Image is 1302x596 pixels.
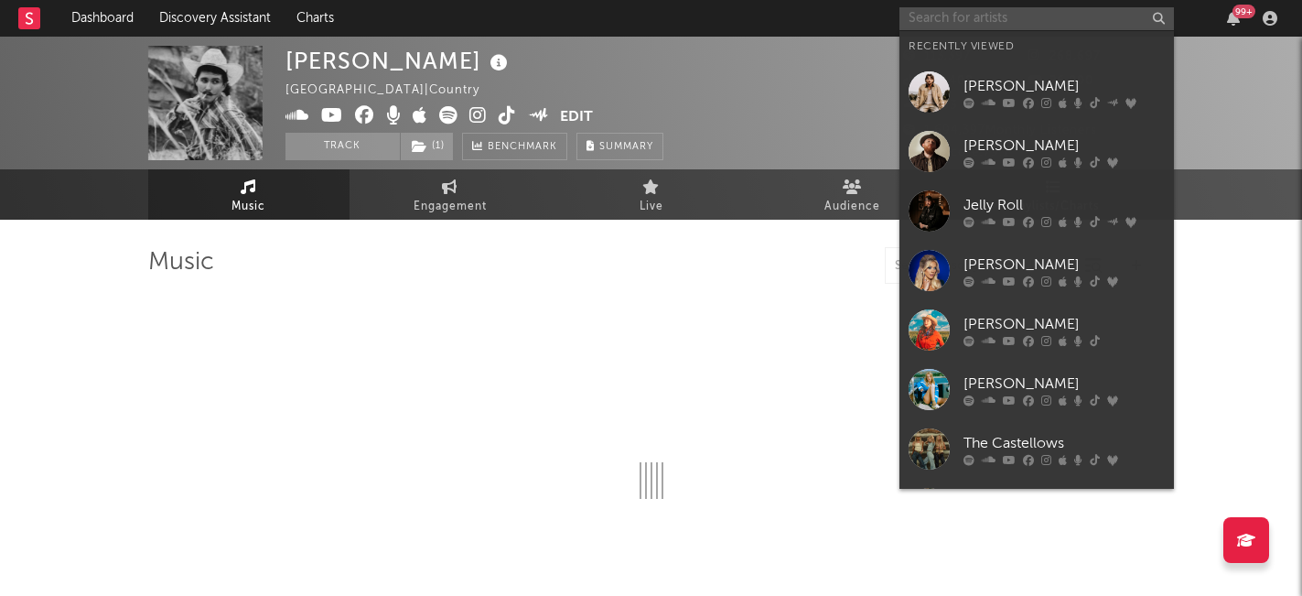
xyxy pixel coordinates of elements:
[551,169,752,220] a: Live
[752,169,953,220] a: Audience
[963,194,1165,216] div: Jelly Roll
[414,196,487,218] span: Engagement
[285,133,400,160] button: Track
[963,135,1165,157] div: [PERSON_NAME]
[1232,5,1255,18] div: 99 +
[899,181,1174,241] a: Jelly Roll
[640,196,663,218] span: Live
[560,106,593,129] button: Edit
[148,169,350,220] a: Music
[899,62,1174,122] a: [PERSON_NAME]
[886,259,1079,274] input: Search by song name or URL
[899,479,1174,538] a: [PERSON_NAME]
[488,136,557,158] span: Benchmark
[963,313,1165,335] div: [PERSON_NAME]
[963,373,1165,395] div: [PERSON_NAME]
[899,360,1174,419] a: [PERSON_NAME]
[909,36,1165,58] div: Recently Viewed
[350,169,551,220] a: Engagement
[1227,11,1240,26] button: 99+
[285,80,500,102] div: [GEOGRAPHIC_DATA] | Country
[401,133,453,160] button: (1)
[576,133,663,160] button: Summary
[824,196,880,218] span: Audience
[899,241,1174,300] a: [PERSON_NAME]
[899,300,1174,360] a: [PERSON_NAME]
[285,46,512,76] div: [PERSON_NAME]
[231,196,265,218] span: Music
[899,419,1174,479] a: The Castellows
[963,254,1165,276] div: [PERSON_NAME]
[462,133,567,160] a: Benchmark
[400,133,454,160] span: ( 1 )
[963,75,1165,97] div: [PERSON_NAME]
[899,122,1174,181] a: [PERSON_NAME]
[963,432,1165,454] div: The Castellows
[899,7,1174,30] input: Search for artists
[599,142,653,152] span: Summary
